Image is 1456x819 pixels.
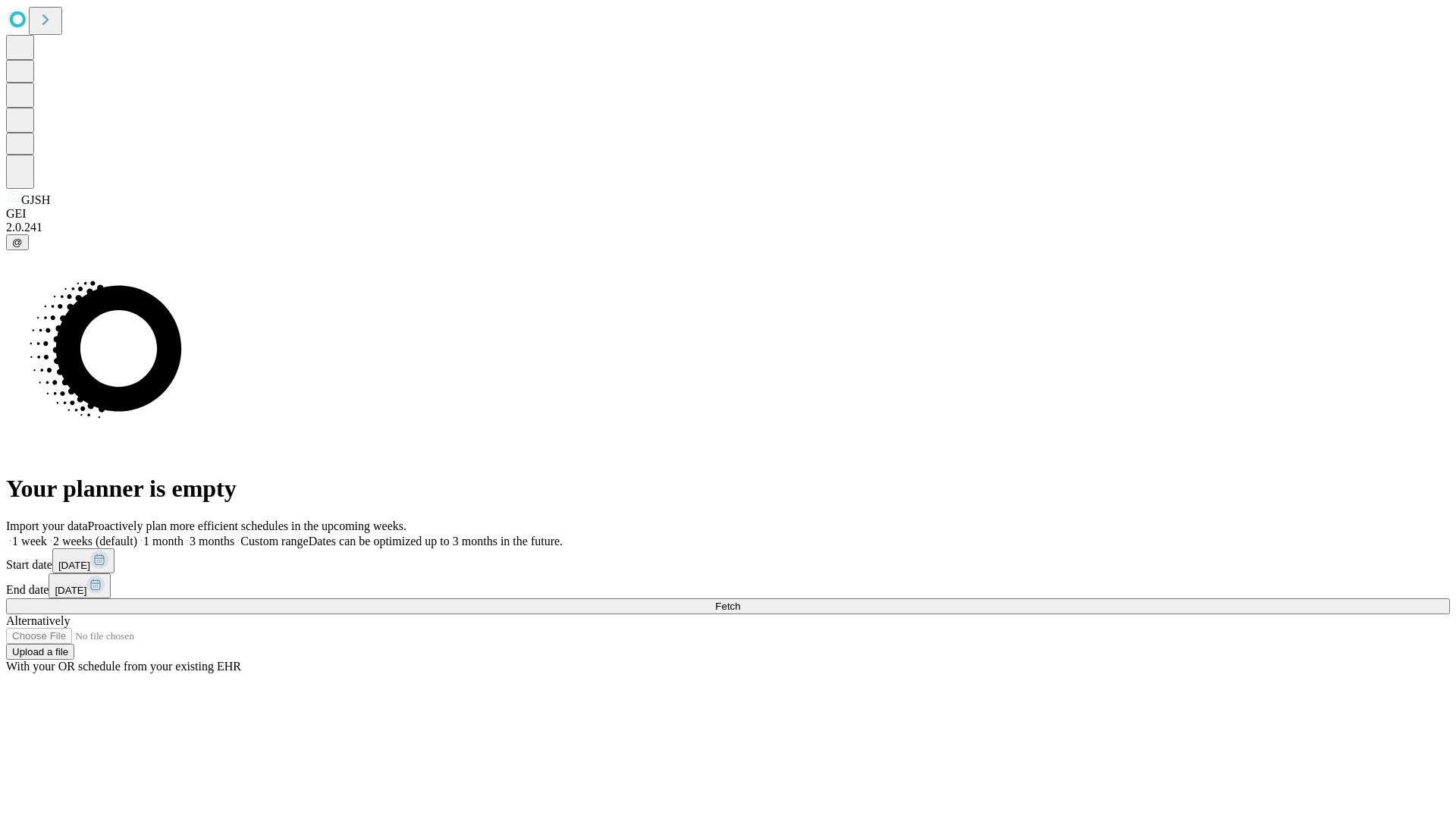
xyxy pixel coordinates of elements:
span: 3 months [190,535,234,548]
button: Fetch [6,598,1450,614]
div: End date [6,573,1450,598]
span: [DATE] [58,560,90,571]
span: 1 week [12,535,47,548]
span: With your OR schedule from your existing EHR [6,660,241,673]
span: [DATE] [55,585,86,596]
span: Alternatively [6,614,70,627]
span: 2 weeks (default) [53,535,137,548]
button: [DATE] [52,548,115,573]
h1: Your planner is empty [6,475,1450,503]
span: Proactively plan more efficient schedules in the upcoming weeks. [88,519,406,532]
span: 1 month [143,535,184,548]
span: Custom range [240,535,308,548]
button: Upload a file [6,644,74,660]
span: GJSH [21,193,50,206]
div: GEI [6,207,1450,221]
span: Fetch [715,601,740,612]
span: @ [12,237,23,248]
span: Import your data [6,519,88,532]
span: Dates can be optimized up to 3 months in the future. [309,535,563,548]
button: [DATE] [49,573,111,598]
button: @ [6,234,29,250]
div: Start date [6,548,1450,573]
div: 2.0.241 [6,221,1450,234]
